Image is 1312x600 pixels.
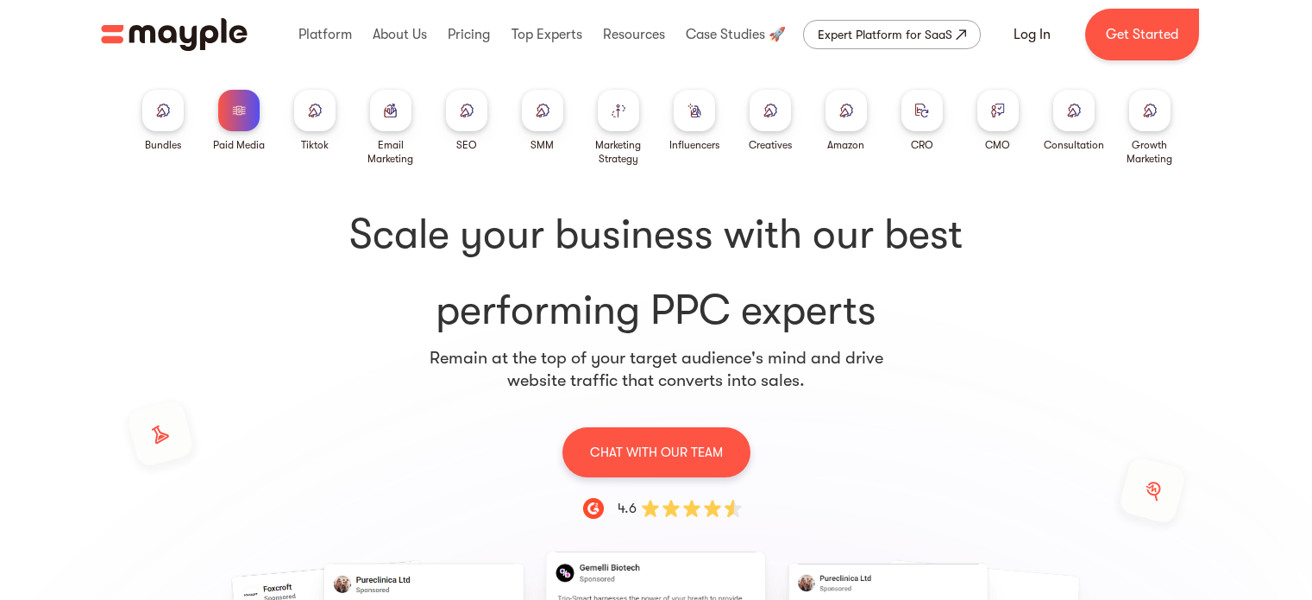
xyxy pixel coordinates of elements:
div: Resources [599,7,669,62]
div: Bundles [145,138,181,152]
div: Pricing [443,7,494,62]
div: About Us [368,7,431,62]
a: Creatives [749,90,792,152]
a: Consultation [1044,90,1104,152]
div: Tiktok [301,138,329,152]
a: home [101,18,248,51]
a: CMO [977,90,1019,152]
a: CHAT WITH OUR TEAM [562,426,750,477]
a: Bundles [142,90,184,152]
div: Consultation [1044,138,1104,152]
a: Tiktok [294,90,336,152]
a: Paid Media [213,90,265,152]
a: Log In [993,14,1071,55]
a: SMM [522,90,563,152]
a: Expert Platform for SaaS [803,20,981,49]
div: Expert Platform for SaaS [818,24,952,45]
p: Remain at the top of your target audience's mind and drive website traffic that converts into sales. [429,347,884,392]
span: Scale your business with our best [132,207,1181,262]
div: Growth Marketing [1119,138,1181,166]
div: Marketing Strategy [587,138,650,166]
div: SEO [456,138,477,152]
div: Top Experts [507,7,587,62]
a: CRO [901,90,943,152]
a: Get Started [1085,9,1199,60]
div: Paid Media [213,138,265,152]
a: Influencers [669,90,719,152]
a: Email Marketing [360,90,422,166]
div: Amazon [827,138,864,152]
div: Influencers [669,138,719,152]
div: Creatives [749,138,792,152]
h1: performing PPC experts [132,207,1181,338]
a: SEO [446,90,487,152]
div: Email Marketing [360,138,422,166]
img: Mayple logo [101,18,248,51]
a: Amazon [825,90,867,152]
div: Platform [294,7,356,62]
div: 4.6 [618,498,637,519]
div: SMM [530,138,554,152]
div: CMO [985,138,1010,152]
p: CHAT WITH OUR TEAM [590,441,723,464]
div: CRO [911,138,933,152]
a: Marketing Strategy [587,90,650,166]
a: Growth Marketing [1119,90,1181,166]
